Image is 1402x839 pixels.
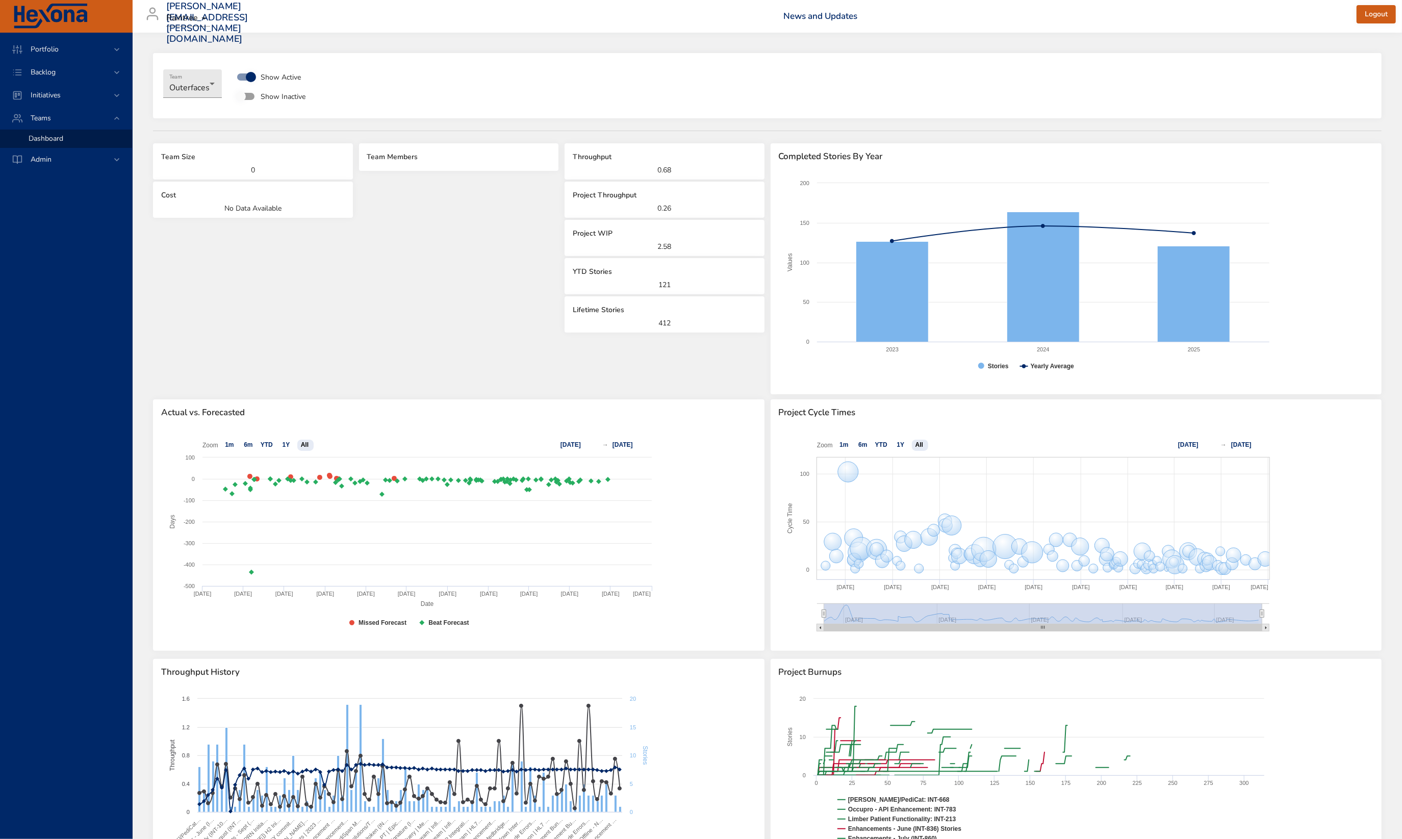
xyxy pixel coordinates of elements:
[848,825,961,832] text: Enhancements - June (INT-836) Stories
[803,299,809,305] text: 50
[836,584,854,590] text: [DATE]
[786,253,794,272] text: Values
[602,441,608,448] text: →
[1061,780,1070,786] text: 175
[990,780,999,786] text: 125
[184,519,195,525] text: -200
[244,441,252,448] text: 6m
[1097,780,1106,786] text: 200
[234,591,252,597] text: [DATE]
[261,441,273,448] text: YTD
[800,180,809,186] text: 200
[398,591,416,597] text: [DATE]
[800,220,809,226] text: 150
[357,591,375,597] text: [DATE]
[806,339,809,345] text: 0
[814,780,818,786] text: 0
[988,363,1009,370] text: Stories
[261,72,301,83] span: Show Active
[573,151,756,163] h6: Throughput
[1212,584,1230,590] text: [DATE]
[630,752,636,758] text: 10
[161,190,345,201] h6: Cost
[194,591,212,597] text: [DATE]
[22,113,59,123] span: Teams
[184,497,195,503] text: -100
[803,519,809,525] text: 50
[283,441,290,448] text: 1Y
[633,591,651,597] text: [DATE]
[630,724,636,730] text: 15
[875,441,887,448] text: YTD
[161,408,756,418] span: Actual vs. Forecasted
[1025,584,1042,590] text: [DATE]
[642,746,649,765] text: Stories
[920,780,926,786] text: 75
[22,155,60,164] span: Admin
[573,165,756,175] p: 0.68
[1072,584,1090,590] text: [DATE]
[786,728,794,747] text: Stories
[630,809,633,815] text: 0
[817,442,833,449] text: Zoom
[184,583,195,589] text: -500
[858,441,867,448] text: 6m
[1132,780,1141,786] text: 225
[849,780,855,786] text: 25
[184,540,195,546] text: -300
[573,203,756,214] p: 0.26
[848,796,950,803] text: [PERSON_NAME]/PediCat: INT-668
[630,696,636,702] text: 20
[166,10,210,27] div: Raintree
[22,67,64,77] span: Backlog
[573,318,756,328] p: 412
[261,91,305,102] span: Show Inactive
[1357,5,1396,24] button: Logout
[182,696,190,702] text: 1.6
[161,203,345,214] p: No Data Available
[799,734,805,740] text: 10
[192,476,195,482] text: 0
[1026,780,1035,786] text: 150
[573,279,756,290] p: 121
[186,454,195,461] text: 100
[1030,363,1074,370] text: Yearly Average
[182,724,190,730] text: 1.2
[799,696,805,702] text: 20
[560,441,581,448] text: [DATE]
[1220,441,1227,448] text: →
[573,190,756,201] h6: Project Throughput
[163,69,222,98] div: Outerfaces
[1168,780,1177,786] text: 250
[783,10,857,22] a: News and Updates
[1119,584,1137,590] text: [DATE]
[29,134,63,143] span: Dashboard
[275,591,293,597] text: [DATE]
[802,772,805,778] text: 0
[1187,346,1200,352] text: 2025
[421,600,434,607] text: Date
[886,346,898,352] text: 2023
[884,584,902,590] text: [DATE]
[202,442,218,449] text: Zoom
[182,781,190,787] text: 0.4
[848,806,956,813] text: Occupro - API Enhancement: INT-783
[184,562,195,568] text: -400
[161,165,345,175] p: 0
[800,260,809,266] text: 100
[439,591,456,597] text: [DATE]
[561,591,579,597] text: [DATE]
[161,151,345,163] h6: Team Size
[22,44,67,54] span: Portfolio
[602,591,620,597] text: [DATE]
[166,1,248,45] h3: [PERSON_NAME][EMAIL_ADDRESS][PERSON_NAME][DOMAIN_NAME]
[169,515,176,528] text: Days
[613,441,633,448] text: [DATE]
[573,304,756,316] h6: Lifetime Stories
[573,266,756,277] h6: YTD Stories
[301,441,309,448] text: All
[630,781,633,787] text: 5
[367,151,551,163] h6: Team Members
[779,151,1374,162] span: Completed Stories By Year
[897,441,904,448] text: 1Y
